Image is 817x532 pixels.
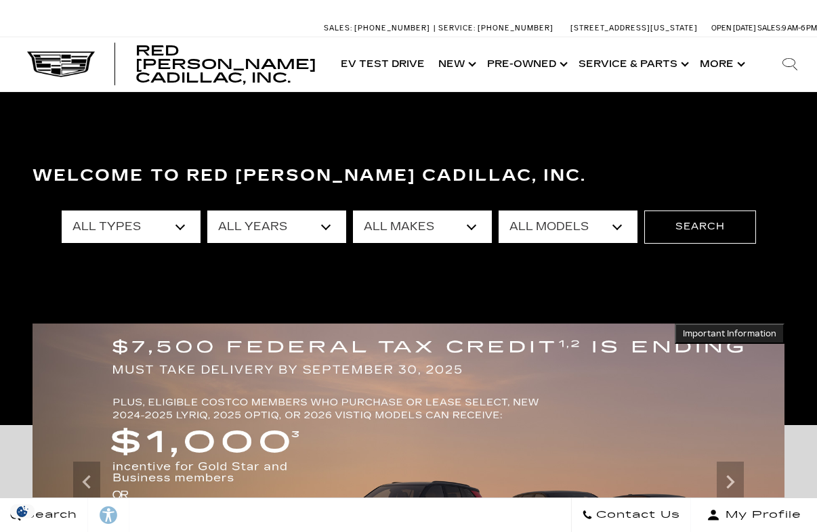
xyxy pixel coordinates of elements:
span: Important Information [683,328,776,339]
a: New [432,37,480,91]
a: Sales: [PHONE_NUMBER] [324,24,434,32]
span: 9 AM-6 PM [782,24,817,32]
span: Red [PERSON_NAME] Cadillac, Inc. [135,43,316,86]
button: Open user profile menu [691,498,817,532]
select: Filter by year [207,210,346,243]
select: Filter by type [62,210,201,243]
span: My Profile [720,506,801,525]
button: Important Information [675,324,784,344]
span: Search [21,506,77,525]
a: Contact Us [571,498,691,532]
span: Sales: [324,24,352,32]
span: Service: [438,24,476,32]
a: Service & Parts [572,37,693,91]
button: More [693,37,749,91]
a: Red [PERSON_NAME] Cadillac, Inc. [135,44,320,85]
section: Click to Open Cookie Consent Modal [7,504,38,518]
a: [STREET_ADDRESS][US_STATE] [570,24,698,32]
img: Cadillac Dark Logo with Cadillac White Text [27,51,95,77]
div: Previous [73,462,100,502]
div: Next [717,462,744,502]
img: Opt-Out Icon [7,504,38,518]
select: Filter by model [499,210,637,243]
a: Pre-Owned [480,37,572,91]
a: Service: [PHONE_NUMBER] [434,24,557,32]
select: Filter by make [353,210,492,243]
span: Sales: [757,24,782,32]
span: Open [DATE] [711,24,756,32]
a: EV Test Drive [334,37,432,91]
span: [PHONE_NUMBER] [354,24,430,32]
span: Contact Us [593,506,680,525]
span: [PHONE_NUMBER] [478,24,553,32]
button: Search [644,210,756,243]
h3: Welcome to Red [PERSON_NAME] Cadillac, Inc. [33,162,784,190]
